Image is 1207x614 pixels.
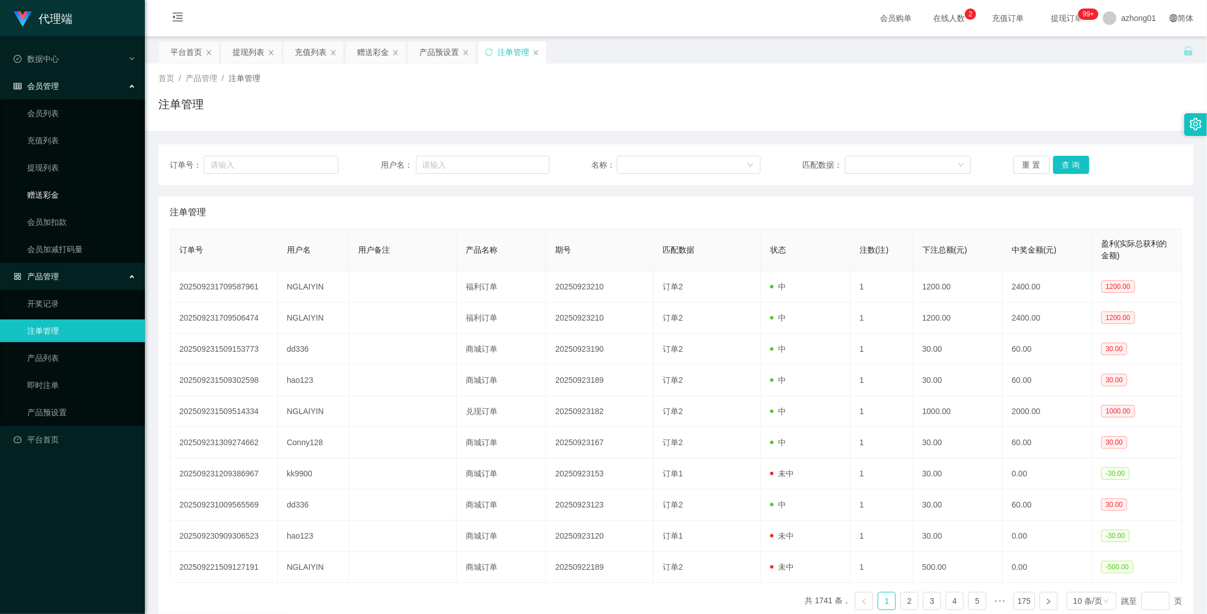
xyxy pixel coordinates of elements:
[222,74,224,83] span: /
[969,592,986,609] a: 5
[278,396,350,427] td: NGLAIYIN
[27,374,136,396] a: 即时注单
[851,489,913,521] td: 1
[416,156,549,174] input: 请输入
[14,14,72,23] a: 代理端
[923,592,941,610] li: 3
[927,14,970,22] span: 在线人数
[457,489,546,521] td: 商城订单
[770,344,786,353] span: 中
[770,500,786,509] span: 中
[1101,530,1129,542] span: -30.00
[770,469,794,478] span: 未中
[900,592,918,610] li: 2
[923,592,940,609] a: 3
[1101,561,1133,573] span: -500.00
[851,271,913,302] td: 1
[546,552,654,583] td: 20250922189
[532,49,539,56] i: 图标: close
[457,302,546,334] td: 福利订单
[358,245,390,254] span: 用户备注
[663,245,694,254] span: 匹配数据
[14,54,59,63] span: 数据中心
[663,469,683,478] span: 订单1
[555,245,571,254] span: 期号
[913,302,1003,334] td: 1200.00
[770,282,786,291] span: 中
[851,427,913,458] td: 1
[170,271,278,302] td: 202509231709587961
[851,334,913,365] td: 1
[591,159,617,171] span: 名称：
[946,592,963,609] a: 4
[179,74,181,83] span: /
[663,407,683,416] span: 订单2
[913,271,1003,302] td: 1200.00
[957,161,964,169] i: 图标: down
[170,159,204,171] span: 订单号：
[14,82,59,91] span: 会员管理
[14,272,59,281] span: 产品管理
[663,313,683,322] span: 订单2
[1013,156,1050,174] button: 重 置
[1101,405,1135,417] span: 1000.00
[27,319,136,342] a: 注单管理
[546,365,654,396] td: 20250923189
[913,365,1003,396] td: 30.00
[170,206,206,219] span: 注单管理
[1003,427,1092,458] td: 60.00
[1183,46,1193,56] i: 图标: unlock
[205,49,212,56] i: 图标: close
[546,302,654,334] td: 20250923210
[1101,498,1127,511] span: 30.00
[663,282,683,291] span: 订单2
[170,334,278,365] td: 202509231509153773
[330,49,337,56] i: 图标: close
[278,521,350,552] td: hao123
[546,396,654,427] td: 20250923182
[278,489,350,521] td: dd336
[913,334,1003,365] td: 30.00
[913,458,1003,489] td: 30.00
[546,334,654,365] td: 20250923190
[1101,312,1135,324] span: 1200.00
[770,376,786,385] span: 中
[457,521,546,552] td: 商城订单
[913,552,1003,583] td: 500.00
[969,8,973,20] p: 2
[1053,156,1089,174] button: 查 询
[913,396,1003,427] td: 1000.00
[278,427,350,458] td: Conny128
[419,41,459,63] div: 产品预设置
[1078,8,1098,20] sup: 1200
[179,245,203,254] span: 订单号
[663,562,683,572] span: 订单2
[485,48,493,56] i: 图标: sync
[27,238,136,261] a: 会员加减打码量
[802,159,845,171] span: 匹配数据：
[170,365,278,396] td: 202509231509302598
[663,376,683,385] span: 订单2
[1101,467,1129,480] span: -30.00
[663,344,683,353] span: 订单2
[546,427,654,458] td: 20250923167
[170,521,278,552] td: 202509230909306523
[1003,489,1092,521] td: 60.00
[1045,598,1052,605] i: 图标: right
[663,438,683,447] span: 订单2
[158,1,197,37] i: 图标: menu-fold
[158,96,204,113] h1: 注单管理
[878,592,896,610] li: 1
[27,401,136,424] a: 产品预设置
[457,334,546,365] td: 商城订单
[229,74,260,83] span: 注单管理
[913,489,1003,521] td: 30.00
[278,365,350,396] td: hao123
[14,428,136,451] a: 图标: dashboard平台首页
[851,552,913,583] td: 1
[851,396,913,427] td: 1
[170,458,278,489] td: 202509231209386967
[663,531,683,540] span: 订单1
[278,271,350,302] td: NGLAIYIN
[1014,592,1034,609] a: 175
